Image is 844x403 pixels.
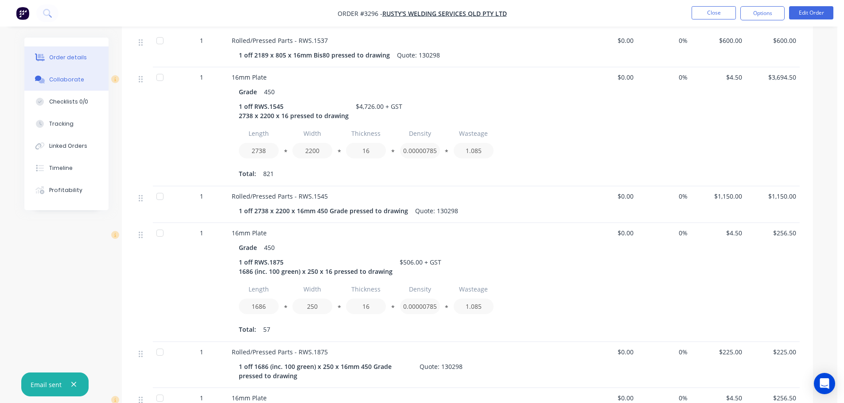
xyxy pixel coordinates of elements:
[239,360,416,382] div: 1 off 1686 (inc. 100 green) x 250 x 16mm 450 Grade pressed to drawing
[200,228,203,238] span: 1
[49,54,87,61] div: Order details
[338,9,382,18] span: Order #3296 -
[749,192,797,201] span: $1,150.00
[49,98,88,106] div: Checklists 0/0
[239,299,279,314] input: Value
[239,126,279,141] input: Label
[24,113,109,135] button: Tracking
[346,143,386,158] input: Value
[49,186,82,194] div: Profitability
[232,229,267,237] span: 16mm Plate
[49,164,73,172] div: Timeline
[393,49,443,61] div: Quote: 130298
[24,135,109,157] button: Linked Orders
[200,393,203,403] span: 1
[200,347,203,357] span: 1
[586,228,634,238] span: $0.00
[261,241,278,254] div: 450
[49,76,84,84] div: Collaborate
[292,126,332,141] input: Label
[789,6,833,19] button: Edit Order
[814,373,835,394] div: Open Intercom Messenger
[695,192,742,201] span: $1,150.00
[232,73,267,81] span: 16mm Plate
[695,393,742,403] span: $4.50
[292,143,332,158] input: Value
[586,347,634,357] span: $0.00
[586,73,634,82] span: $0.00
[24,69,109,91] button: Collaborate
[346,281,386,297] input: Label
[416,360,466,373] div: Quote: 130298
[641,36,688,45] span: 0%
[346,299,386,314] input: Value
[346,126,386,141] input: Label
[239,241,261,254] div: Grade
[292,281,332,297] input: Label
[749,228,797,238] span: $256.50
[740,6,785,20] button: Options
[749,393,797,403] span: $256.50
[239,281,279,297] input: Label
[695,228,742,238] span: $4.50
[24,179,109,201] button: Profitability
[239,256,396,278] div: 1 off RWS.1875 1686 (inc. 100 green) x 250 x 16 pressed to drawing
[641,347,688,357] span: 0%
[239,85,261,98] div: Grade
[352,100,406,113] div: $4,726.00 + GST
[749,73,797,82] span: $3,694.50
[232,348,328,356] span: Rolled/Pressed Parts - RWS.1875
[586,36,634,45] span: $0.00
[24,91,109,113] button: Checklists 0/0
[239,143,279,158] input: Value
[382,9,507,18] a: Rusty's Welding Services QLD Pty Ltd
[200,73,203,82] span: 1
[239,100,352,122] div: 1 off RWS.1545 2738 x 2200 x 16 pressed to drawing
[586,192,634,201] span: $0.00
[695,73,742,82] span: $4.50
[292,299,332,314] input: Value
[49,142,87,150] div: Linked Orders
[200,192,203,201] span: 1
[641,73,688,82] span: 0%
[24,157,109,179] button: Timeline
[454,299,494,314] input: Value
[412,204,462,217] div: Quote: 130298
[454,126,494,141] input: Label
[400,299,440,314] input: Value
[749,347,797,357] span: $225.00
[749,36,797,45] span: $600.00
[400,126,440,141] input: Label
[400,281,440,297] input: Label
[454,281,494,297] input: Label
[454,143,494,158] input: Value
[692,6,736,19] button: Close
[263,325,270,334] span: 57
[24,46,109,69] button: Order details
[263,169,274,178] span: 821
[232,394,267,402] span: 16mm Plate
[641,393,688,403] span: 0%
[641,192,688,201] span: 0%
[31,380,62,389] div: Email sent
[400,143,440,158] input: Value
[239,169,256,178] span: Total:
[239,49,393,61] div: 1 off 2189 x 805 x 16mm Bis80 pressed to drawing
[200,36,203,45] span: 1
[16,7,29,20] img: Factory
[695,36,742,45] span: $600.00
[396,256,445,269] div: $506.00 + GST
[586,393,634,403] span: $0.00
[261,85,278,98] div: 450
[695,347,742,357] span: $225.00
[49,120,74,128] div: Tracking
[232,36,328,45] span: Rolled/Pressed Parts - RWS.1537
[232,192,328,200] span: Rolled/Pressed Parts - RWS.1545
[641,228,688,238] span: 0%
[239,325,256,334] span: Total:
[239,204,412,217] div: 1 off 2738 x 2200 x 16mm 450 Grade pressed to drawing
